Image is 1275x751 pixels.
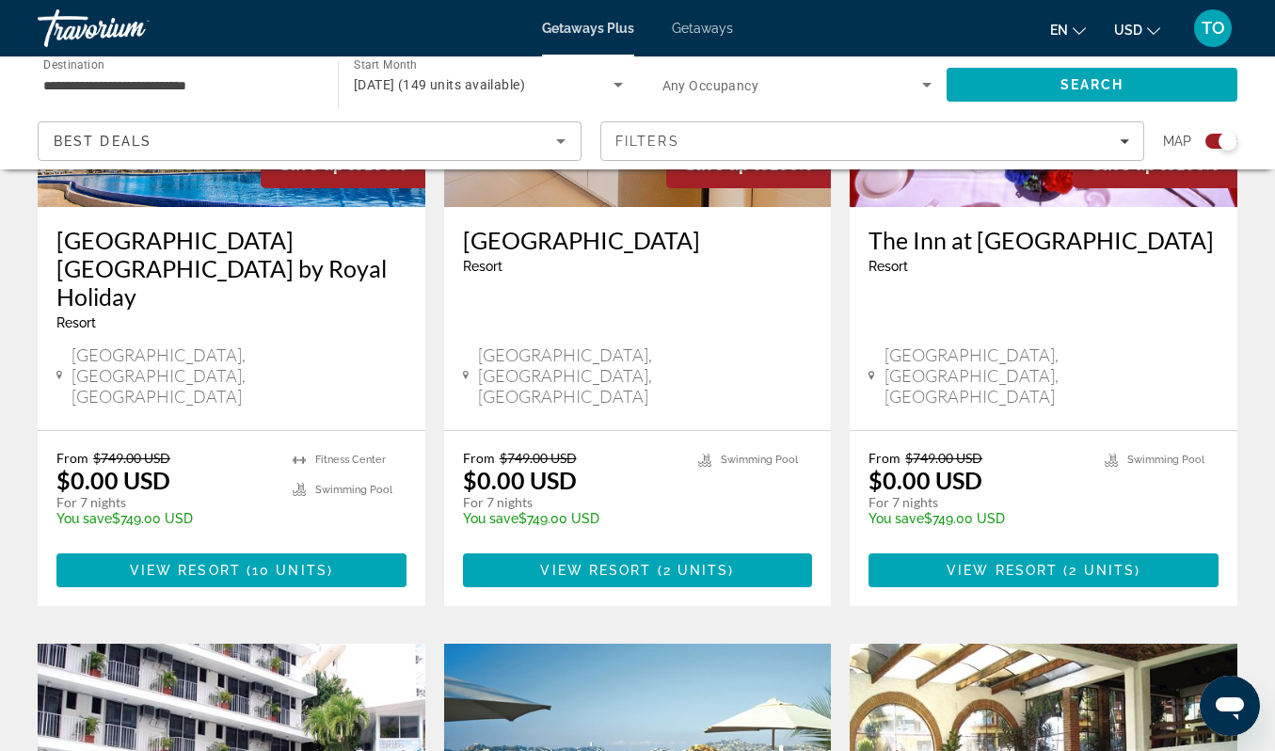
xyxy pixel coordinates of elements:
[1060,77,1124,92] span: Search
[56,315,96,330] span: Resort
[662,78,759,93] span: Any Occupancy
[43,74,313,97] input: Select destination
[354,58,417,72] span: Start Month
[947,563,1058,578] span: View Resort
[869,553,1219,587] button: View Resort(2 units)
[600,121,1144,161] button: Filters
[615,134,679,149] span: Filters
[38,4,226,53] a: Travorium
[1163,128,1191,154] span: Map
[56,450,88,466] span: From
[869,226,1219,254] a: The Inn at [GEOGRAPHIC_DATA]
[869,450,900,466] span: From
[1114,16,1160,43] button: Change currency
[1050,23,1068,38] span: en
[1202,19,1225,38] span: TO
[869,466,982,494] p: $0.00 USD
[947,68,1237,102] button: Search
[93,450,170,466] span: $749.00 USD
[463,494,680,511] p: For 7 nights
[130,563,241,578] span: View Resort
[463,511,518,526] span: You save
[252,563,327,578] span: 10 units
[463,466,577,494] p: $0.00 USD
[463,450,495,466] span: From
[869,259,908,274] span: Resort
[463,553,813,587] button: View Resort(2 units)
[672,21,733,36] a: Getaways
[478,344,812,407] span: [GEOGRAPHIC_DATA], [GEOGRAPHIC_DATA], [GEOGRAPHIC_DATA]
[1058,563,1140,578] span: ( )
[56,466,170,494] p: $0.00 USD
[1069,563,1135,578] span: 2 units
[54,130,566,152] mat-select: Sort by
[72,344,406,407] span: [GEOGRAPHIC_DATA], [GEOGRAPHIC_DATA], [GEOGRAPHIC_DATA]
[542,21,634,36] a: Getaways Plus
[354,77,525,92] span: [DATE] (149 units available)
[869,511,924,526] span: You save
[54,134,151,149] span: Best Deals
[540,563,651,578] span: View Resort
[1114,23,1142,38] span: USD
[463,259,502,274] span: Resort
[652,563,735,578] span: ( )
[56,511,274,526] p: $749.00 USD
[43,57,104,71] span: Destination
[721,454,798,466] span: Swimming Pool
[315,454,386,466] span: Fitness Center
[463,226,813,254] a: [GEOGRAPHIC_DATA]
[905,450,982,466] span: $749.00 USD
[463,511,680,526] p: $749.00 USD
[56,226,406,311] a: [GEOGRAPHIC_DATA] [GEOGRAPHIC_DATA] by Royal Holiday
[56,553,406,587] button: View Resort(10 units)
[869,511,1086,526] p: $749.00 USD
[885,344,1219,407] span: [GEOGRAPHIC_DATA], [GEOGRAPHIC_DATA], [GEOGRAPHIC_DATA]
[56,494,274,511] p: For 7 nights
[1050,16,1086,43] button: Change language
[500,450,577,466] span: $749.00 USD
[315,484,392,496] span: Swimming Pool
[869,494,1086,511] p: For 7 nights
[1200,676,1260,736] iframe: Button to launch messaging window
[663,563,729,578] span: 2 units
[241,563,333,578] span: ( )
[1188,8,1237,48] button: User Menu
[1127,454,1204,466] span: Swimming Pool
[56,511,112,526] span: You save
